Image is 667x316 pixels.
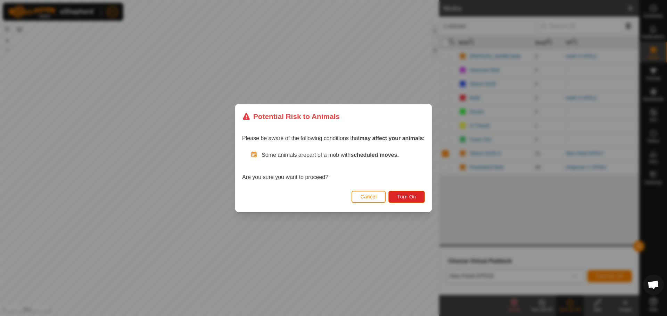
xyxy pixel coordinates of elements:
div: Are you sure you want to proceed? [242,151,425,181]
strong: may affect your animals: [360,135,425,141]
strong: scheduled moves. [351,152,399,158]
button: Turn On [389,191,425,203]
button: Cancel [352,191,386,203]
span: Cancel [361,194,377,199]
div: Open chat [643,274,664,295]
div: Potential Risk to Animals [242,111,340,122]
span: Turn On [397,194,416,199]
span: Please be aware of the following conditions that [242,135,425,141]
span: part of a mob with [306,152,399,158]
p: Some animals are [262,151,425,159]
